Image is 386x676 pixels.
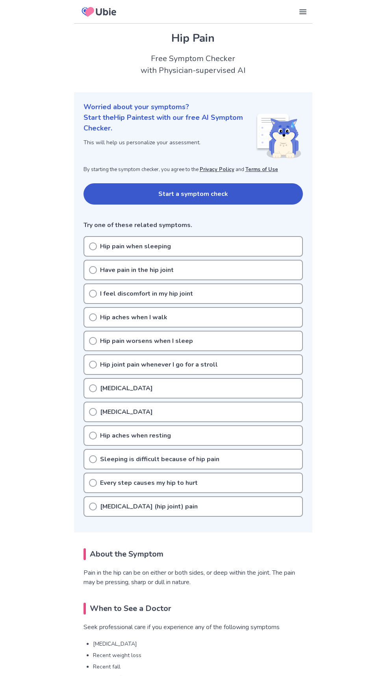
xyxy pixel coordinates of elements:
[84,220,303,230] p: Try one of these related symptoms.
[100,265,174,275] p: Have pain in the hip joint
[100,454,219,464] p: Sleeping is difficult because of hip pain
[245,166,278,173] a: Terms of Use
[100,313,167,322] p: Hip aches when I walk
[93,663,303,671] li: Recent fall
[100,242,171,251] p: Hip pain when sleeping
[100,360,218,369] p: Hip joint pain whenever I go for a stroll
[100,336,193,346] p: Hip pain worsens when I sleep
[100,431,171,440] p: Hip aches when resting
[100,407,153,417] p: [MEDICAL_DATA]
[84,568,303,587] p: Pain in the hip can be on either or both sides, or deep within the joint. The pain may be pressin...
[256,114,301,158] img: Shiba
[84,603,303,615] h2: When to See a Doctor
[93,640,303,648] li: [MEDICAL_DATA]
[100,289,193,298] p: I feel discomfort in my hip joint
[84,166,303,174] p: By starting the symptom checker, you agree to the and
[84,548,303,560] h2: About the Symptom
[84,183,303,205] button: Start a symptom check
[84,622,303,632] p: Seek professional care if you experience any of the following symptoms
[200,166,234,173] a: Privacy Policy
[84,30,303,47] h1: Hip Pain
[84,138,256,147] p: This will help us personalize your assessment.
[100,478,198,488] p: Every step causes my hip to hurt
[84,102,303,112] p: Worried about your symptoms?
[93,651,303,659] li: Recent weight loss
[100,502,198,511] p: [MEDICAL_DATA] (hip joint) pain
[100,384,153,393] p: [MEDICAL_DATA]
[84,112,256,134] p: Start the Hip Pain test with our free AI Symptom Checker.
[74,53,312,76] h2: Free Symptom Checker with Physician-supervised AI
